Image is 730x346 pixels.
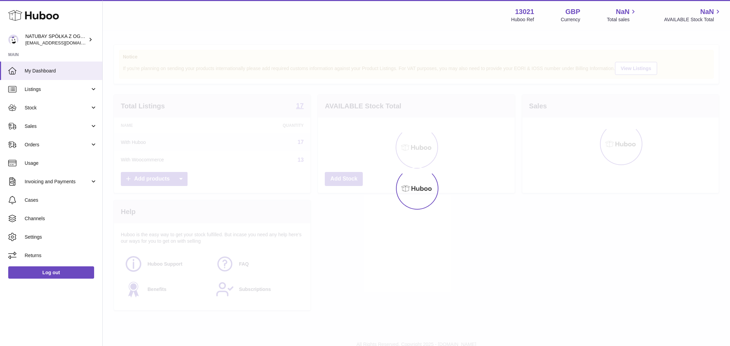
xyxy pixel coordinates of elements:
a: NaN Total sales [607,7,637,23]
span: Listings [25,86,90,93]
span: Stock [25,105,90,111]
span: Cases [25,197,97,203]
div: NATUBAY SPÓŁKA Z OGRANICZONĄ ODPOWIEDZIALNOŚCIĄ [25,33,87,46]
span: Orders [25,142,90,148]
strong: 13021 [515,7,534,16]
span: My Dashboard [25,68,97,74]
span: [EMAIL_ADDRESS][DOMAIN_NAME] [25,40,101,45]
span: Settings [25,234,97,240]
div: Currency [561,16,580,23]
strong: GBP [565,7,580,16]
span: Total sales [607,16,637,23]
span: Sales [25,123,90,130]
div: Huboo Ref [511,16,534,23]
span: AVAILABLE Stock Total [664,16,722,23]
a: Log out [8,266,94,279]
span: NaN [700,7,714,16]
span: Returns [25,252,97,259]
img: internalAdmin-13021@internal.huboo.com [8,35,18,45]
span: Channels [25,215,97,222]
span: NaN [616,7,629,16]
span: Invoicing and Payments [25,178,90,185]
span: Usage [25,160,97,167]
a: NaN AVAILABLE Stock Total [664,7,722,23]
